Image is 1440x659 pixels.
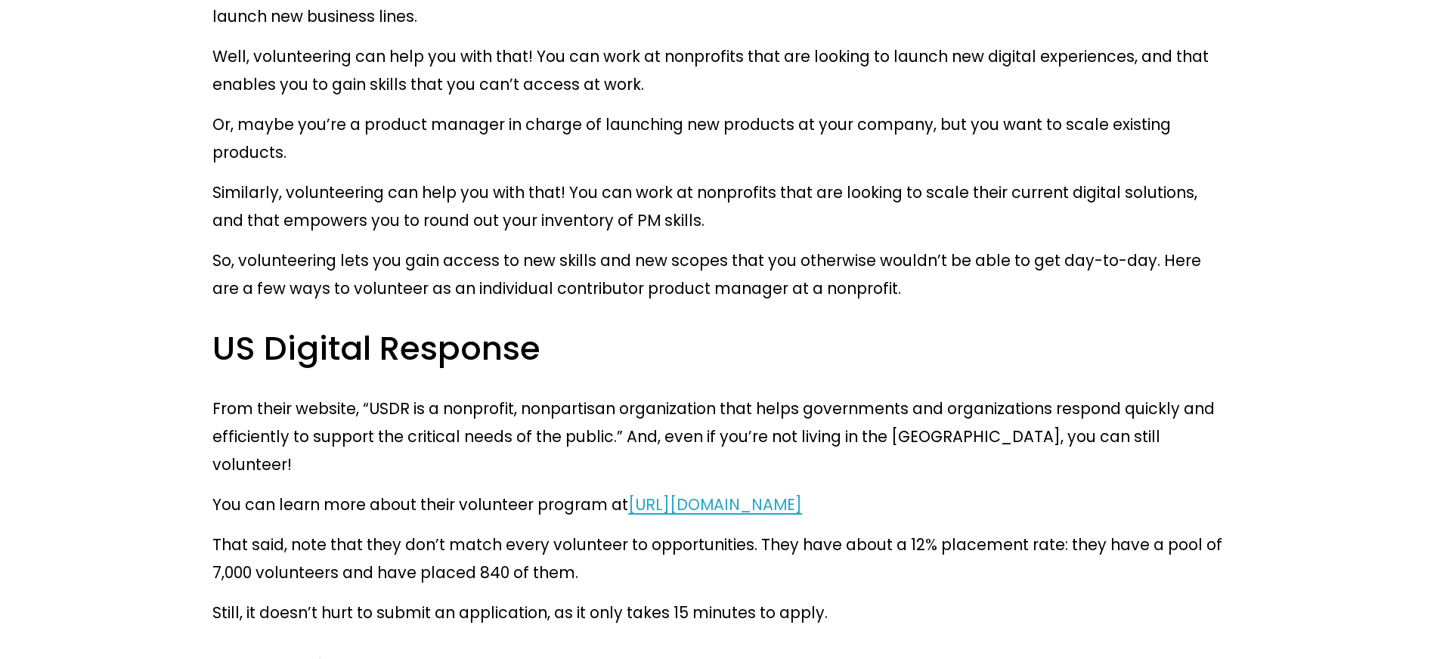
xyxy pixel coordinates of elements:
[628,493,802,515] a: [URL][DOMAIN_NAME]
[212,531,1228,586] p: That said, note that they don’t match every volunteer to opportunities. They have about a 12% pla...
[212,42,1228,98] p: Well, volunteering can help you with that! You can work at nonprofits that are looking to launch ...
[212,394,1228,478] p: From their website, “​​USDR is a nonprofit, nonpartisan organization that helps governments and o...
[212,110,1228,166] p: Or, maybe you’re a product manager in charge of launching new products at your company, but you w...
[212,246,1228,302] p: So, volunteering lets you gain access to new skills and new scopes that you otherwise wouldn’t be...
[212,178,1228,234] p: Similarly, volunteering can help you with that! You can work at nonprofits that are looking to sc...
[212,326,1228,370] h3: US Digital Response
[212,490,1228,518] p: You can learn more about their volunteer program at
[212,599,1228,627] p: Still, it doesn’t hurt to submit an application, as it only takes 15 minutes to apply.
